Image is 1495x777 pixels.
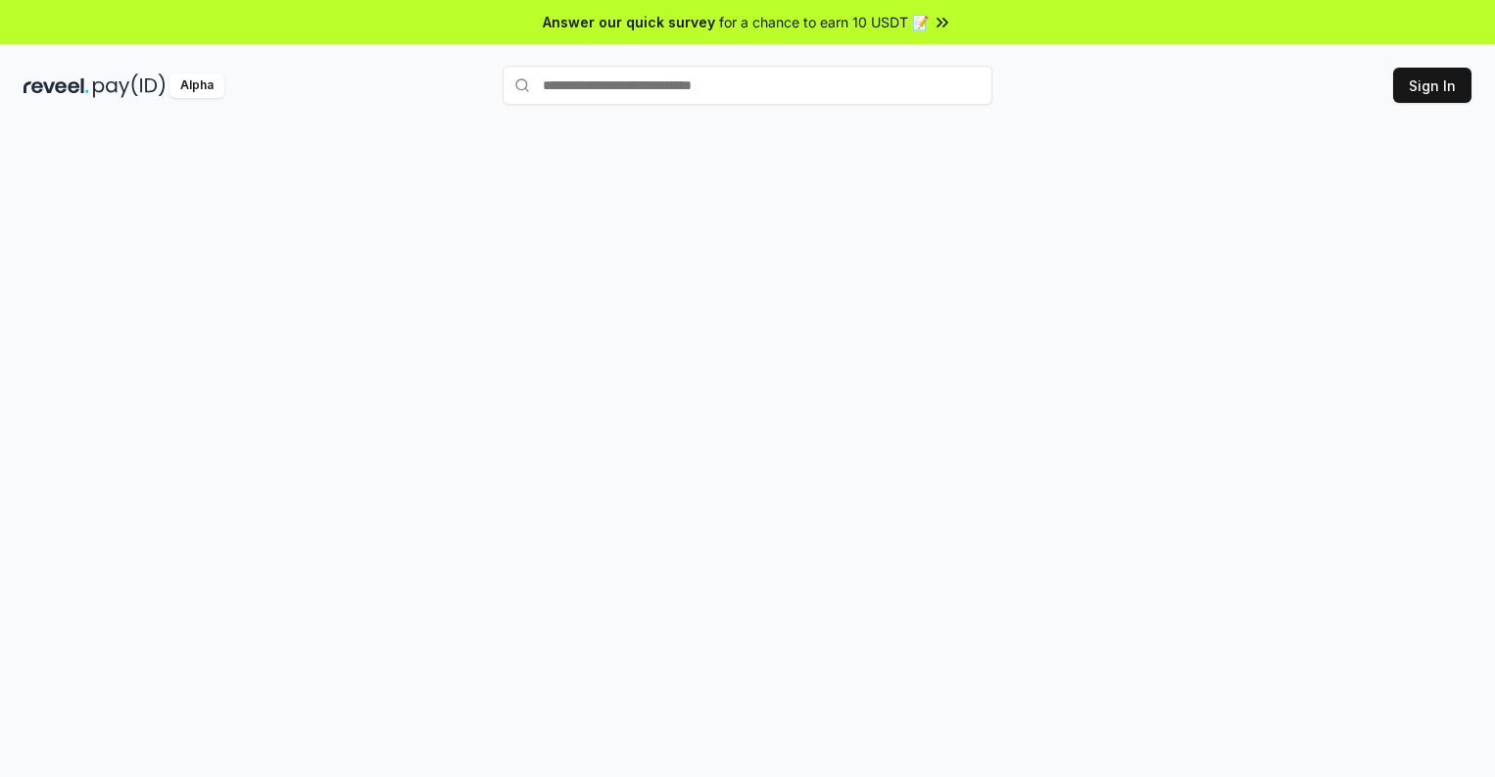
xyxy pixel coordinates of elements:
[719,12,929,32] span: for a chance to earn 10 USDT 📝
[1393,68,1471,103] button: Sign In
[93,73,166,98] img: pay_id
[169,73,224,98] div: Alpha
[24,73,89,98] img: reveel_dark
[543,12,715,32] span: Answer our quick survey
